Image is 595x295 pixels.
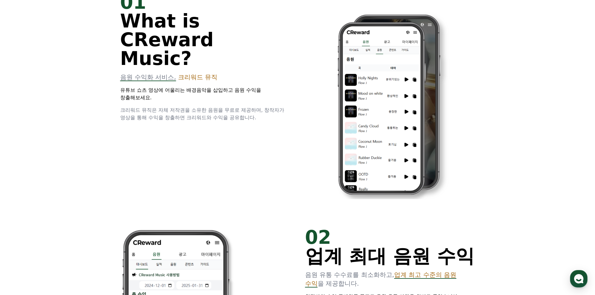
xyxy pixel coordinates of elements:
span: 크리워드 뮤직 [178,73,217,81]
a: 홈 [2,198,41,214]
a: 대화 [41,198,81,214]
div: 02 [305,228,475,247]
span: 홈 [20,207,23,212]
span: 업계 최대 음원 수익 [305,245,475,267]
span: 크리워드 뮤직은 자체 저작권을 소유한 음원을 무료로 제공하며, 창작자가 영상을 통해 수익을 창출하면 크리워드와 수익을 공유합니다. [120,107,285,120]
p: 음원 유통 수수료를 최소화하고, 을 제공합니다. [305,270,475,288]
span: 설정 [97,207,104,212]
span: 대화 [57,208,65,213]
span: 음원 수익화 서비스, [120,73,176,81]
p: 유튜브 쇼츠 영상에 어울리는 배경음악을 삽입하고 음원 수익을 창출해보세요. [120,86,290,101]
span: What is CReward Music? [120,10,214,69]
a: 설정 [81,198,120,214]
